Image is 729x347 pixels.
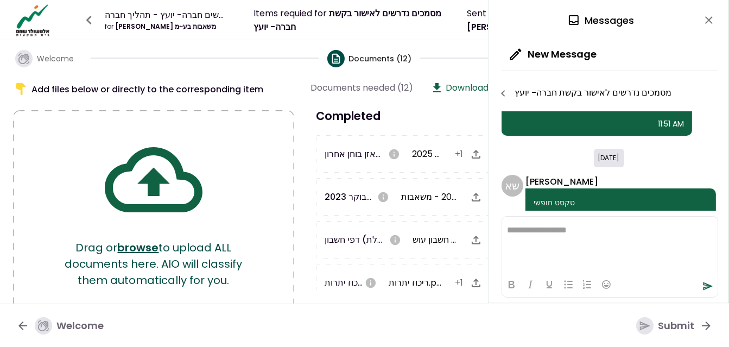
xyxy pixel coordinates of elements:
div: Documents needed (12) [310,81,413,94]
div: Sent to [467,7,614,34]
svg: אנא העלו ריכוז יתרות עדכני בבנקים, בחברות אשראי חוץ בנקאיות ובחברות כרטיסי אשראי [365,277,377,289]
button: send [702,281,713,292]
div: Welcome [35,317,104,335]
span: Welcome [37,53,74,64]
div: מסמכים נדרשים לאישור בקשת חברה- יועץ [494,84,718,103]
div: [DATE] [594,149,624,167]
button: Submit [627,312,721,340]
span: +1 [455,276,464,289]
button: Underline [540,277,559,292]
button: close [700,11,718,29]
span: דפי חשבון (נדרש לקבלת [PERSON_NAME] ירוק) [325,234,511,246]
button: Numbered list [578,277,597,292]
button: Documents (12) [327,41,412,76]
span: ריכוז יתרות [325,276,365,289]
div: Submit [636,317,694,335]
p: Drag or to upload ALL documents here. AIO will classify them automatically for you. [56,239,251,288]
div: ש א [502,175,523,197]
img: Logo [13,3,53,37]
div: [PERSON_NAME] משאבות בע~מ [105,22,229,31]
button: Welcome [8,312,112,340]
svg: במידה ונערכת הנהלת חשבונות כפולה בלבד [388,148,400,160]
button: Emojis [597,277,616,292]
div: Add files below or directly to the corresponding item [13,81,294,97]
span: מאזן בוחן מלא 2025.pdf [412,148,504,160]
span: מסמכים נדרשים לאישור בקשת חברה- יועץ [253,7,441,33]
svg: אנא העלו מאזן מבוקר לשנה 2023 [377,191,389,203]
button: Bold [502,277,521,292]
button: Welcome [7,41,83,76]
svg: אנא העלו דפי חשבון ל3 חודשים האחרונים לכל החשבונות בנק [389,234,401,246]
span: ריכוז יתרות.pdf [389,276,445,289]
button: Bullet list [559,277,578,292]
span: מאזן מבוקר 2023 (נדרש לקבלת [PERSON_NAME] ירוק) [325,191,543,203]
span: Documents (12) [349,53,412,64]
div: Messages [567,13,634,28]
div: 11:51 AM [658,117,684,130]
div: מסמכים נדרשים חברה- יועץ - תהליך חברה [105,8,229,22]
span: מאזן בוחן אחרון (נדרש לקבלת [PERSON_NAME] ירוק) [325,148,533,160]
span: for [105,22,113,31]
span: [PERSON_NAME] [PERSON_NAME] [467,7,573,33]
span: דוחות כספיים 2023 - משאבות זיידאן .pdf [401,191,605,203]
button: Download 1 documents & templates [430,81,600,94]
p: טקסט חופשי [534,196,708,209]
div: Items requied for [253,7,442,34]
div: [PERSON_NAME] [525,175,716,188]
button: browse [118,239,159,256]
button: New Message [502,40,605,68]
button: Italic [521,277,540,292]
span: אוצר החיל העתק חשבון עוש.pdf [413,234,531,246]
iframe: Rich Text Area [502,217,718,272]
span: +1 [455,148,464,160]
h3: Completed [310,108,729,124]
